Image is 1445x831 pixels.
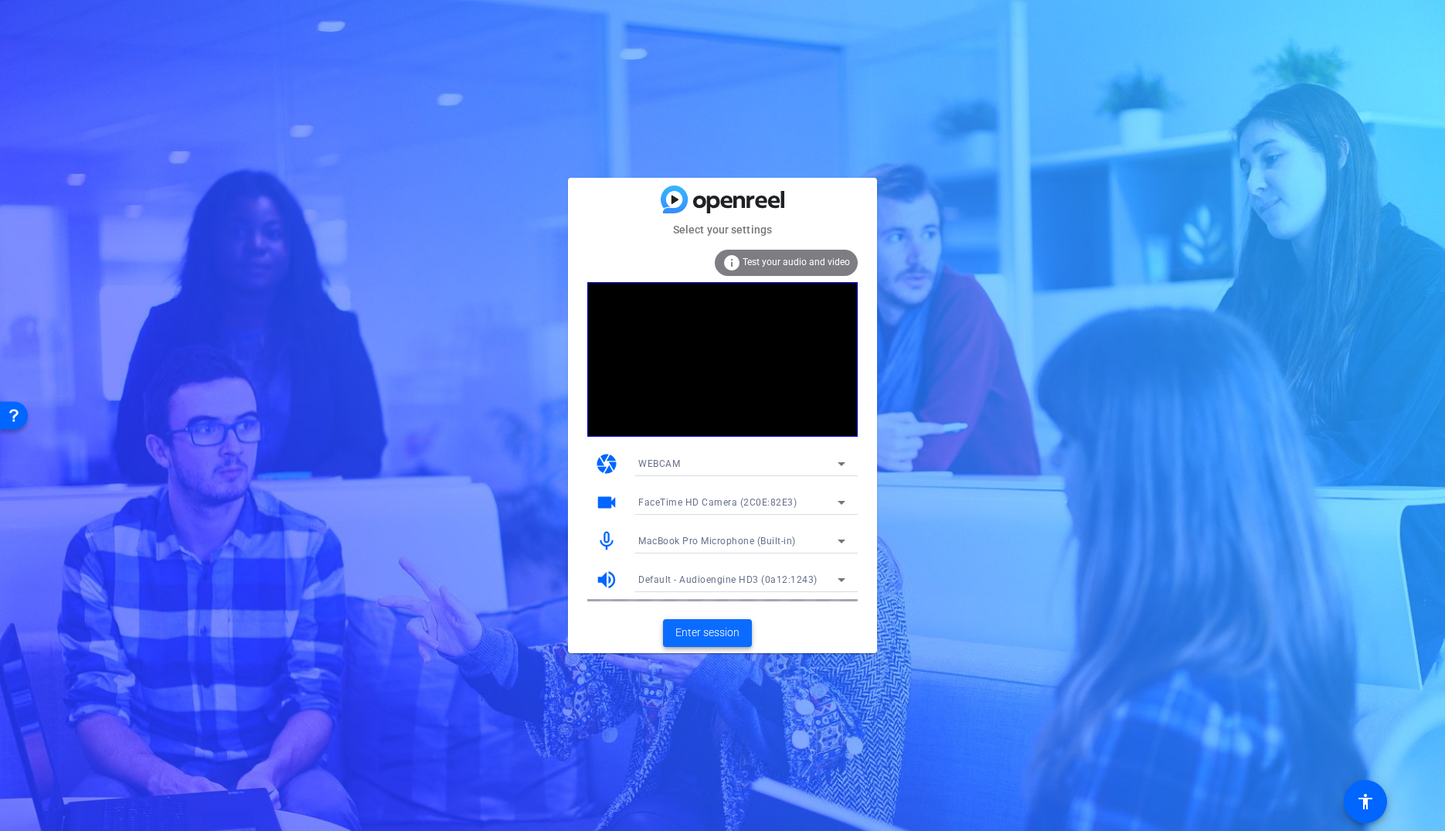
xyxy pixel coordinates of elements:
[638,536,796,547] span: MacBook Pro Microphone (Built-in)
[638,458,680,469] span: WEBCAM
[661,186,784,213] img: blue-gradient.svg
[638,497,797,508] span: FaceTime HD Camera (2C0E:82E3)
[568,221,877,238] mat-card-subtitle: Select your settings
[595,491,618,514] mat-icon: videocam
[595,530,618,553] mat-icon: mic_none
[595,452,618,475] mat-icon: camera
[595,568,618,591] mat-icon: volume_up
[1356,792,1375,811] mat-icon: accessibility
[675,625,739,641] span: Enter session
[743,257,850,267] span: Test your audio and video
[722,254,741,272] mat-icon: info
[663,619,752,647] button: Enter session
[638,574,818,585] span: Default - Audioengine HD3 (0a12:1243)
